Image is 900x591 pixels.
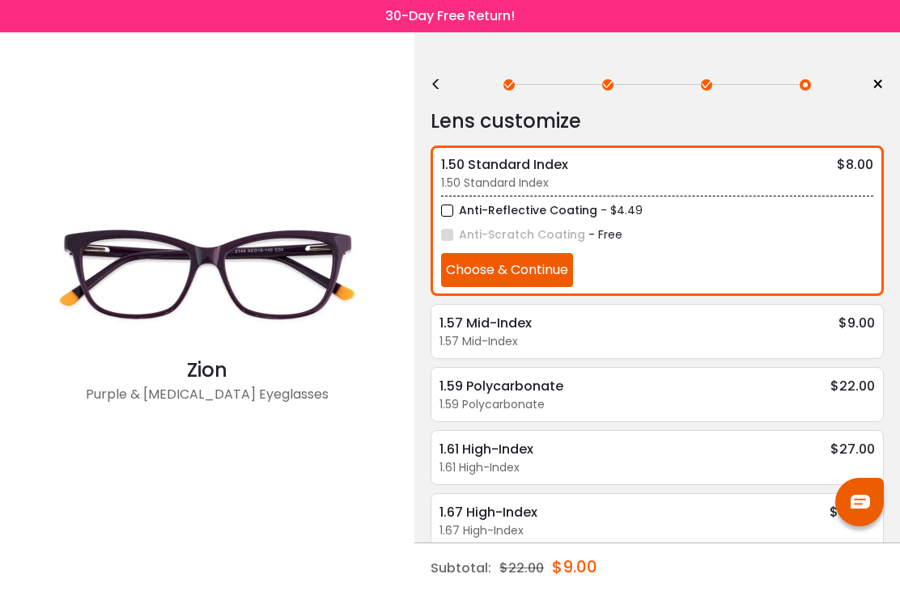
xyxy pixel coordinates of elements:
[431,78,455,91] div: <
[830,376,875,396] span: $22.00
[439,439,533,459] div: 1.61 High-Index
[838,313,875,333] span: $9.00
[860,73,884,97] a: ×
[601,202,643,218] span: - $4.49
[830,439,875,459] span: $27.00
[588,226,622,243] span: - Free
[45,194,369,356] img: Purple Zion - Acetate Eyeglasses
[552,543,597,590] div: $9.00
[439,459,875,476] div: 1.61 High-Index
[439,376,563,396] div: 1.59 Polycarbonate
[441,225,585,245] label: Anti-Scratch Coating
[441,253,573,287] button: Choose & Continue
[851,495,870,509] img: chat
[439,333,875,350] div: 1.57 Mid-Index
[439,396,875,413] div: 1.59 Polycarbonate
[441,154,568,175] div: 1.50 Standard Index
[439,313,532,333] div: 1.57 Mid-Index
[837,154,873,175] span: $8.00
[431,105,884,137] div: Lens customize
[441,175,873,192] div: 1.50 Standard Index
[439,502,537,522] div: 1.67 High-Index
[45,356,369,385] div: Zion
[441,201,597,221] label: Anti-Reflective Coating
[872,73,884,97] span: ×
[45,385,369,417] div: Purple & [MEDICAL_DATA] Eyeglasses
[439,522,875,539] div: 1.67 High-Index
[830,502,875,522] span: $49.00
